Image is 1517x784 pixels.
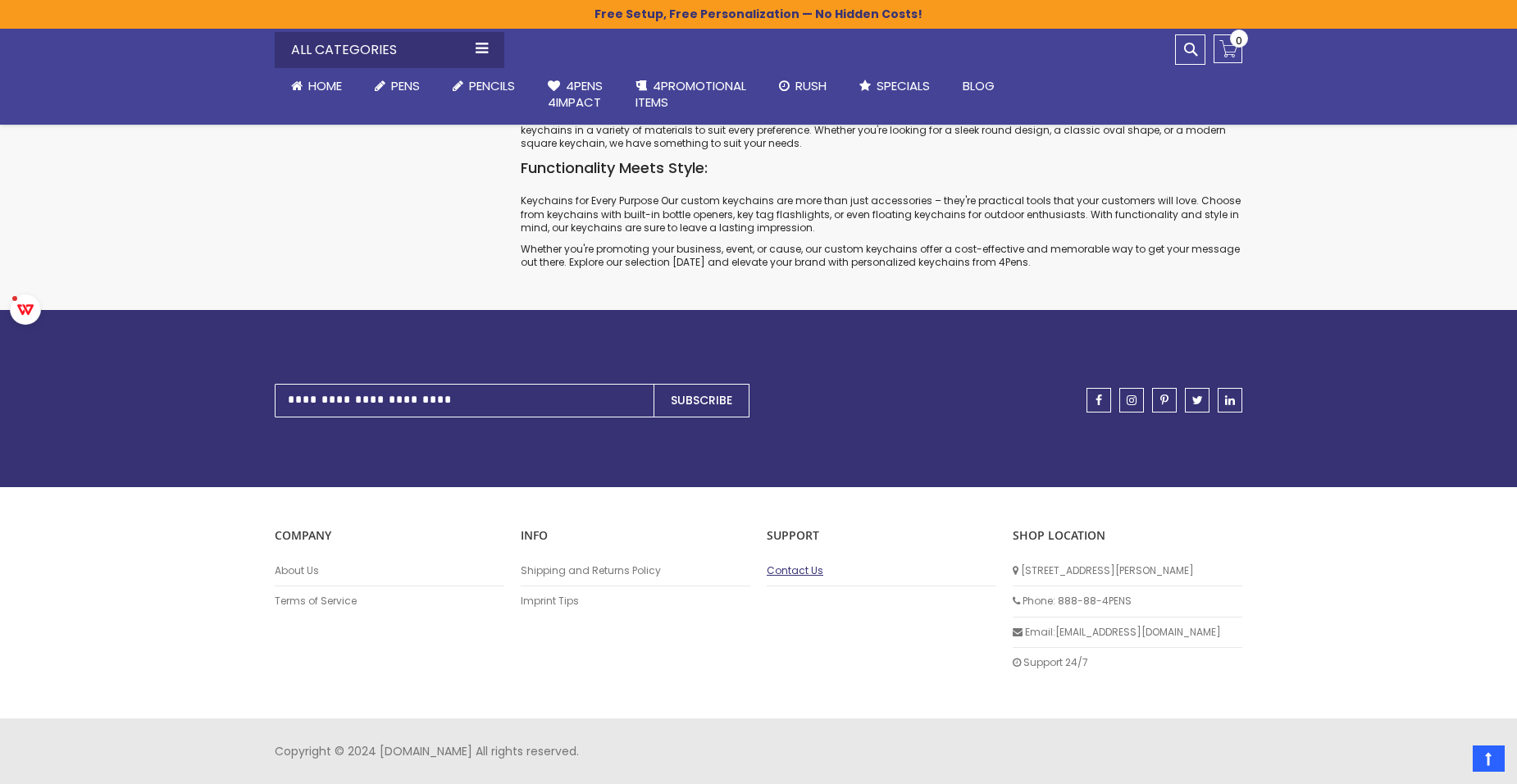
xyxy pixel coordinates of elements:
p: INFO [521,528,750,544]
span: 4PROMOTIONAL ITEMS [635,77,746,111]
iframe: Google 顾客评价 [1382,740,1517,784]
a: Imprint Tips [521,595,750,608]
li: Support 24/7 [1013,648,1242,677]
a: Terms of Service [275,595,504,608]
p: Durable and Versatile: Explore Our Range of Materials and Shapes From rugged metal keychains to l... [521,111,1242,151]
span: Blog [963,77,995,94]
a: instagram [1119,388,1144,413]
p: COMPANY [275,528,504,544]
p: SHOP LOCATION [1013,528,1242,544]
a: About Us [275,564,504,577]
span: Pencils [469,77,515,94]
li: Phone: 888-88-4PENS [1013,586,1242,617]
a: Pens [358,68,436,104]
span: Pens [391,77,420,94]
a: Home [275,68,358,104]
span: linkedin [1225,394,1235,406]
button: Subscribe [654,384,749,417]
a: 4Pens4impact [531,68,619,121]
span: instagram [1127,394,1137,406]
span: 0 [1236,33,1242,48]
li: Email: [EMAIL_ADDRESS][DOMAIN_NAME] [1013,618,1242,648]
div: All Categories [275,32,504,68]
span: Copyright © 2024 [DOMAIN_NAME] All rights reserved. [275,743,579,759]
p: Support [767,528,996,544]
span: Specials [877,77,930,94]
a: linkedin [1218,388,1242,413]
a: 4PROMOTIONALITEMS [619,68,763,121]
a: Blog [946,68,1011,104]
h3: Functionality Meets Style: [521,158,1242,178]
p: Whether you're promoting your business, event, or cause, our custom keychains offer a cost-effect... [521,243,1242,269]
a: Pencils [436,68,531,104]
p: Keychains for Every Purpose Our custom keychains are more than just accessories – they're practic... [521,194,1242,235]
span: facebook [1096,394,1102,406]
a: facebook [1086,388,1111,413]
a: Rush [763,68,843,104]
span: Rush [795,77,827,94]
a: Shipping and Returns Policy [521,564,750,577]
a: 0 [1214,34,1242,63]
a: pinterest [1152,388,1177,413]
span: 4Pens 4impact [548,77,603,111]
span: pinterest [1160,394,1168,406]
span: Home [308,77,342,94]
li: [STREET_ADDRESS][PERSON_NAME] [1013,556,1242,586]
span: twitter [1192,394,1203,406]
a: Contact Us [767,564,996,577]
a: Specials [843,68,946,104]
a: twitter [1185,388,1209,413]
span: Subscribe [671,392,732,408]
